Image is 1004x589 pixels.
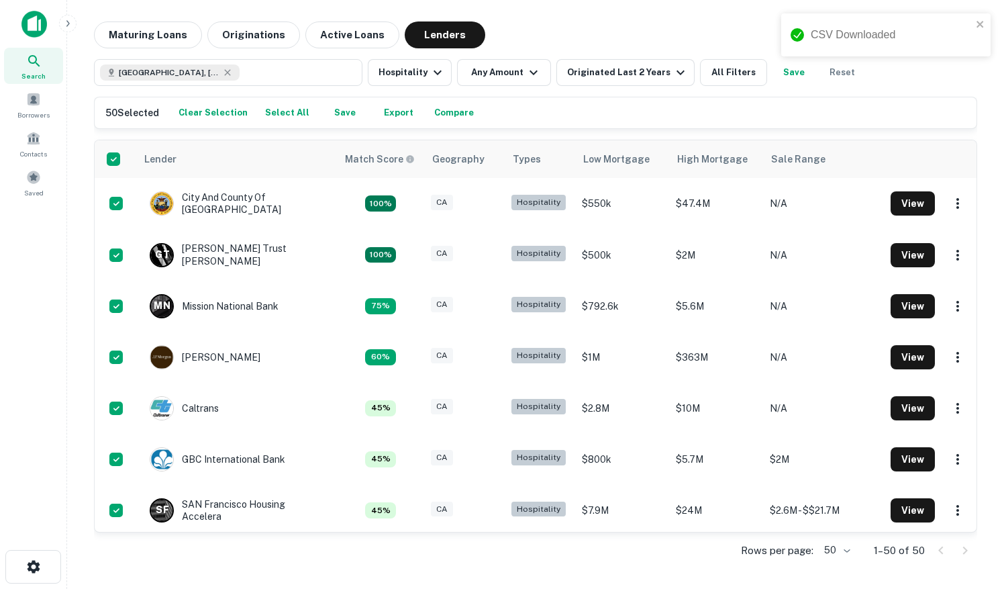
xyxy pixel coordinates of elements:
a: Search [4,48,63,84]
div: CA [431,348,453,363]
div: CSV Downloaded [811,27,972,43]
div: Capitalize uses an advanced AI algorithm to match your search with the best lender. The match sco... [365,349,396,365]
button: All Filters [700,59,767,86]
iframe: Chat Widget [937,482,1004,546]
div: [PERSON_NAME] [150,345,260,369]
div: CA [431,502,453,517]
div: Mission National Bank [150,294,279,318]
img: picture [150,346,173,369]
td: $2.8M [575,383,669,434]
div: Capitalize uses an advanced AI algorithm to match your search with the best lender. The match sco... [365,400,396,416]
h6: Match Score [345,152,412,167]
div: CA [431,297,453,312]
button: Originated Last 2 Years [556,59,695,86]
td: $24M [669,485,763,536]
button: Maturing Loans [94,21,202,48]
p: Rows per page: [741,543,813,559]
div: Hospitality [511,399,566,414]
div: Types [513,151,541,167]
td: $2M [669,229,763,280]
button: View [891,345,935,369]
td: N/A [763,178,884,229]
button: Active Loans [305,21,399,48]
td: $10M [669,383,763,434]
button: View [891,294,935,318]
td: $1M [575,332,669,383]
a: Borrowers [4,87,63,123]
td: N/A [763,332,884,383]
span: Search [21,71,46,81]
button: Any Amount [457,59,551,86]
img: picture [150,192,173,215]
button: Select All [262,103,313,123]
div: High Mortgage [677,151,748,167]
div: SAN Francisco Housing Accelera [150,498,323,523]
span: Borrowers [17,109,50,120]
button: Hospitality [368,59,452,86]
div: Geography [432,151,485,167]
button: View [891,243,935,267]
button: View [891,396,935,420]
span: [GEOGRAPHIC_DATA], [GEOGRAPHIC_DATA], [GEOGRAPHIC_DATA] [119,66,219,79]
div: Low Mortgage [583,151,650,167]
button: View [891,191,935,216]
p: S F [156,503,168,517]
th: Sale Range [763,140,884,178]
div: Hospitality [511,450,566,465]
img: picture [150,448,173,471]
td: $550k [575,178,669,229]
div: Capitalize uses an advanced AI algorithm to match your search with the best lender. The match sco... [365,247,396,263]
p: G T [155,248,169,262]
th: Geography [424,140,505,178]
span: Contacts [20,148,47,159]
td: $7.9M [575,485,669,536]
td: N/A [763,281,884,332]
td: $800k [575,434,669,485]
div: Capitalize uses an advanced AI algorithm to match your search with the best lender. The match sco... [365,195,396,212]
button: Originations [207,21,300,48]
div: Hospitality [511,502,566,517]
button: close [976,19,985,32]
div: City And County Of [GEOGRAPHIC_DATA] [150,191,323,216]
div: Sale Range [771,151,825,167]
td: $792.6k [575,281,669,332]
div: CA [431,399,453,414]
button: Add lenders to your saved list to keep track of them more easily. [323,103,366,123]
div: Hospitality [511,297,566,312]
span: Saved [24,187,44,198]
p: M N [154,299,170,313]
div: Hospitality [511,348,566,363]
div: Hospitality [511,246,566,261]
div: [PERSON_NAME] Trust [PERSON_NAME] [150,242,323,267]
div: 50 [819,541,852,560]
div: CA [431,246,453,261]
th: High Mortgage [669,140,763,178]
div: Caltrans [150,396,219,420]
button: View [891,447,935,471]
div: CA [431,195,453,210]
div: Saved [4,165,63,201]
th: Types [505,140,575,178]
div: Originated Last 2 Years [567,64,689,81]
button: Export [377,103,420,123]
a: Contacts [4,126,63,162]
button: Compare [431,103,477,123]
div: Capitalize uses an advanced AI algorithm to match your search with the best lender. The match sco... [365,502,396,518]
td: $5.7M [669,434,763,485]
th: Lender [136,140,337,178]
th: Low Mortgage [575,140,669,178]
div: Capitalize uses an advanced AI algorithm to match your search with the best lender. The match sco... [365,298,396,314]
td: $5.6M [669,281,763,332]
div: Hospitality [511,195,566,210]
td: $2M [763,434,884,485]
th: Capitalize uses an advanced AI algorithm to match your search with the best lender. The match sco... [337,140,424,178]
button: Reset [821,59,864,86]
div: Lender [144,151,177,167]
div: Capitalize uses an advanced AI algorithm to match your search with the best lender. The match sco... [345,152,415,167]
div: GBC International Bank [150,447,285,471]
button: Save your search to get updates of matches that match your search criteria. [772,59,815,86]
